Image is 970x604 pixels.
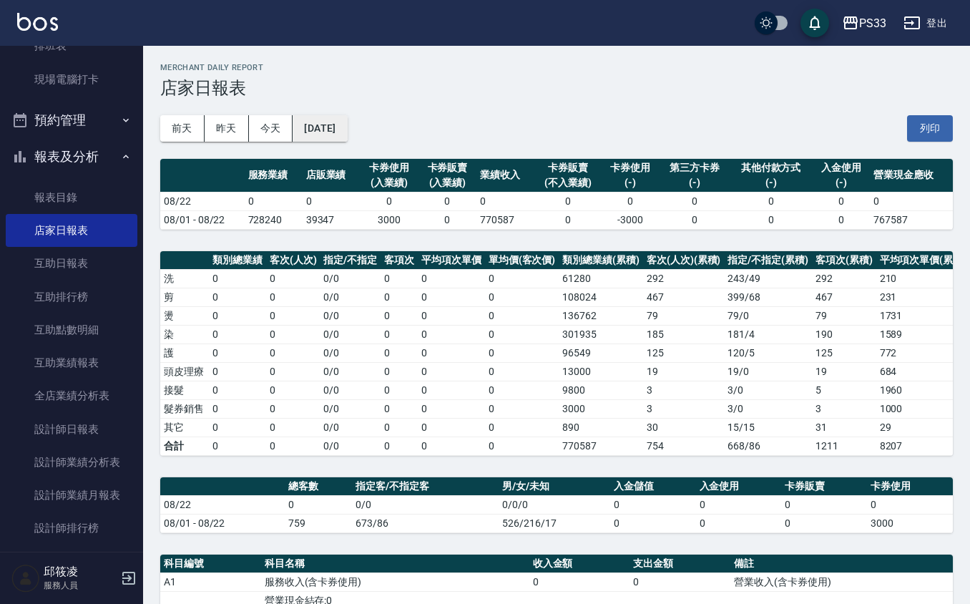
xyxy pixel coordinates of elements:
td: 0 [266,399,320,418]
td: 0 [418,437,485,455]
table: a dense table [160,159,953,230]
td: 0 [610,495,696,514]
td: 19 [643,362,725,381]
th: 指定/不指定(累積) [724,251,812,270]
td: 0 [266,381,320,399]
th: 類別總業績 [209,251,266,270]
td: 0 [361,192,418,210]
a: 商品銷售排行榜 [6,545,137,578]
td: 0 [870,192,953,210]
td: 0 [418,381,485,399]
td: 0 [659,192,729,210]
a: 設計師日報表 [6,413,137,446]
td: 1211 [812,437,876,455]
td: 0 [867,495,953,514]
td: 30 [643,418,725,437]
td: 0 / 0 [320,362,381,381]
td: 39347 [303,210,361,229]
td: 0 [534,192,601,210]
td: 0 [266,325,320,344]
td: 0 [485,269,559,288]
td: 467 [812,288,876,306]
td: 19 [812,362,876,381]
td: 燙 [160,306,209,325]
button: 列印 [907,115,953,142]
td: 0 [781,514,867,532]
td: 其它 [160,418,209,437]
td: 0 [381,381,418,399]
td: 0 [696,495,782,514]
a: 互助業績報表 [6,346,137,379]
td: 108024 [559,288,643,306]
td: 399 / 68 [724,288,812,306]
th: 類別總業績(累積) [559,251,643,270]
div: (-) [662,175,725,190]
td: 79 [812,306,876,325]
td: 3 [812,399,876,418]
th: 單均價(客次價) [485,251,559,270]
td: 754 [643,437,725,455]
td: 0 [381,344,418,362]
td: 125 [812,344,876,362]
button: 今天 [249,115,293,142]
td: 0 [209,381,266,399]
td: 08/01 - 08/22 [160,514,285,532]
td: 0 [534,210,601,229]
td: 0 [610,514,696,532]
th: 收入金額 [529,555,630,573]
button: 昨天 [205,115,249,142]
td: 營業收入(含卡券使用) [730,573,953,591]
td: 0 [485,288,559,306]
th: 平均項次單價 [418,251,485,270]
th: 科目編號 [160,555,261,573]
td: 31 [812,418,876,437]
div: (入業績) [422,175,473,190]
td: 0 [418,269,485,288]
td: 120 / 5 [724,344,812,362]
td: 0 [418,288,485,306]
th: 客次(人次) [266,251,320,270]
td: 0 [696,514,782,532]
td: 96549 [559,344,643,362]
td: 0 [730,192,812,210]
td: 0 [485,437,559,455]
td: 髮券銷售 [160,399,209,418]
a: 報表目錄 [6,181,137,214]
td: 13000 [559,362,643,381]
td: 0 [418,418,485,437]
td: 0 [266,269,320,288]
td: 合計 [160,437,209,455]
td: -3000 [601,210,659,229]
button: 登出 [898,10,953,36]
td: 0 [485,399,559,418]
td: 0 [485,306,559,325]
td: 0 [209,344,266,362]
td: 0 [418,210,476,229]
img: Person [11,564,40,593]
td: 243 / 49 [724,269,812,288]
div: (入業績) [364,175,415,190]
td: 767587 [870,210,953,229]
td: 185 [643,325,725,344]
td: 0 [381,269,418,288]
div: 卡券使用 [604,160,655,175]
a: 設計師業績月報表 [6,479,137,512]
td: 0 / 0 [320,381,381,399]
td: 3 / 0 [724,399,812,418]
td: 0/0/0 [499,495,610,514]
th: 卡券販賣 [781,477,867,496]
th: 備註 [730,555,953,573]
td: 剪 [160,288,209,306]
th: 入金儲值 [610,477,696,496]
button: save [800,9,829,37]
td: 0 [209,288,266,306]
th: 總客數 [285,477,352,496]
td: 0 / 0 [320,344,381,362]
td: 洗 [160,269,209,288]
button: 前天 [160,115,205,142]
td: 0 / 0 [320,325,381,344]
td: 0 [209,362,266,381]
td: 08/22 [160,192,245,210]
th: 科目名稱 [261,555,529,573]
div: 卡券使用 [364,160,415,175]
